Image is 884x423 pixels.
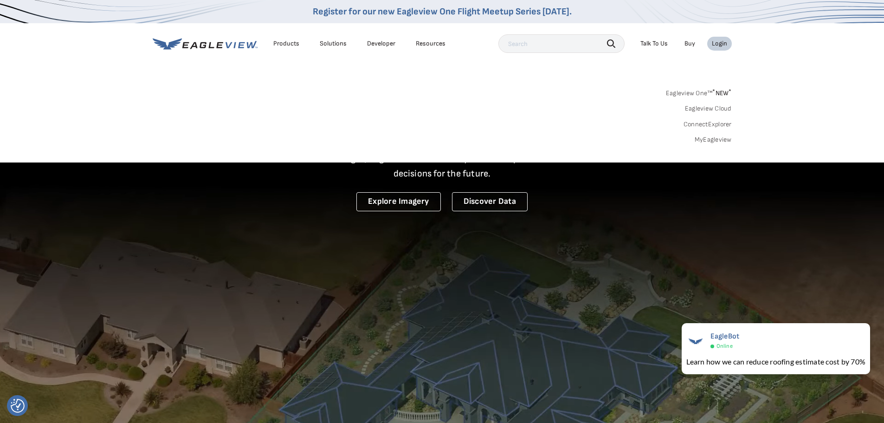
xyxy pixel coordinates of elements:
div: Products [273,39,299,48]
span: NEW [712,89,731,97]
button: Consent Preferences [11,399,25,413]
div: Login [712,39,727,48]
a: ConnectExplorer [684,120,732,129]
span: EagleBot [710,332,740,341]
a: Eagleview Cloud [685,104,732,113]
a: Register for our new Eagleview One Flight Meetup Series [DATE]. [313,6,572,17]
a: Explore Imagery [356,192,441,211]
img: Revisit consent button [11,399,25,413]
div: Learn how we can reduce roofing estimate cost by 70% [686,356,865,367]
span: Online [716,343,733,350]
a: Eagleview One™*NEW* [666,86,732,97]
div: Resources [416,39,445,48]
div: Solutions [320,39,347,48]
input: Search [498,34,625,53]
div: Talk To Us [640,39,668,48]
img: EagleBot [686,332,705,351]
a: Developer [367,39,395,48]
a: MyEagleview [695,136,732,144]
a: Buy [684,39,695,48]
a: Discover Data [452,192,528,211]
